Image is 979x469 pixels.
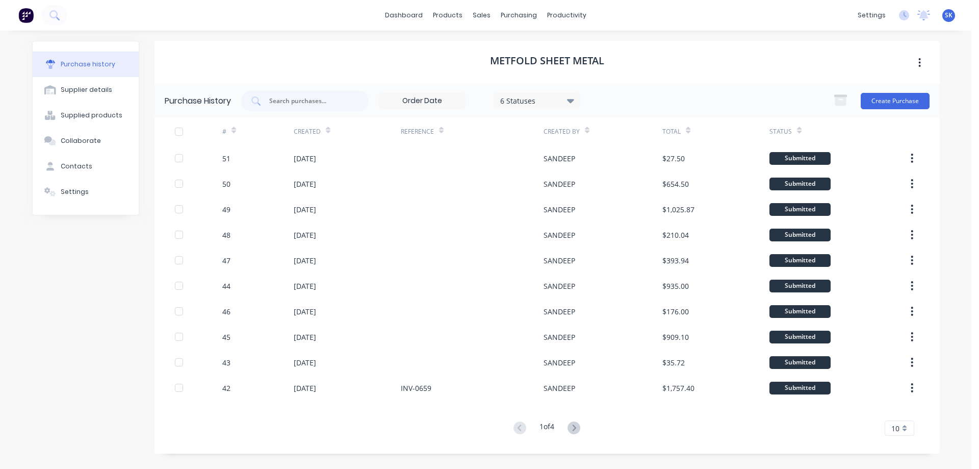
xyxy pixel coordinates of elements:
[500,95,573,106] div: 6 Statuses
[539,421,554,436] div: 1 of 4
[61,136,101,145] div: Collaborate
[544,204,575,215] div: SANDEEP
[61,85,112,94] div: Supplier details
[544,306,575,317] div: SANDEEP
[222,281,230,291] div: 44
[769,152,831,165] div: Submitted
[294,306,316,317] div: [DATE]
[61,162,92,171] div: Contacts
[544,255,575,266] div: SANDEEP
[662,383,694,393] div: $1,757.40
[544,127,580,136] div: Created By
[945,11,952,20] span: SK
[662,255,689,266] div: $393.94
[853,8,891,23] div: settings
[222,383,230,393] div: 42
[379,93,465,109] input: Order Date
[544,332,575,342] div: SANDEEP
[769,280,831,292] div: Submitted
[662,357,685,368] div: $35.72
[294,357,316,368] div: [DATE]
[861,93,930,109] button: Create Purchase
[769,127,792,136] div: Status
[294,255,316,266] div: [DATE]
[769,356,831,369] div: Submitted
[294,281,316,291] div: [DATE]
[222,127,226,136] div: #
[294,153,316,164] div: [DATE]
[662,230,689,240] div: $210.04
[662,332,689,342] div: $909.10
[544,281,575,291] div: SANDEEP
[294,332,316,342] div: [DATE]
[61,60,115,69] div: Purchase history
[769,382,831,394] div: Submitted
[544,230,575,240] div: SANDEEP
[662,153,685,164] div: $27.50
[769,229,831,241] div: Submitted
[294,179,316,189] div: [DATE]
[769,178,831,190] div: Submitted
[662,281,689,291] div: $935.00
[294,204,316,215] div: [DATE]
[380,8,428,23] a: dashboard
[544,153,575,164] div: SANDEEP
[294,383,316,393] div: [DATE]
[222,153,230,164] div: 51
[61,111,122,120] div: Supplied products
[662,306,689,317] div: $176.00
[401,127,434,136] div: Reference
[222,204,230,215] div: 49
[33,52,139,77] button: Purchase history
[268,96,353,106] input: Search purchases...
[542,8,591,23] div: productivity
[544,357,575,368] div: SANDEEP
[222,255,230,266] div: 47
[428,8,468,23] div: products
[401,383,431,393] div: INV-0659
[769,203,831,216] div: Submitted
[769,305,831,318] div: Submitted
[222,332,230,342] div: 45
[496,8,542,23] div: purchasing
[222,230,230,240] div: 48
[33,128,139,154] button: Collaborate
[222,357,230,368] div: 43
[165,95,231,107] div: Purchase History
[33,103,139,128] button: Supplied products
[33,154,139,179] button: Contacts
[468,8,496,23] div: sales
[18,8,34,23] img: Factory
[222,306,230,317] div: 46
[544,179,575,189] div: SANDEEP
[544,383,575,393] div: SANDEEP
[662,204,694,215] div: $1,025.87
[490,55,604,67] h1: METFOLD SHEET METAL
[294,127,321,136] div: Created
[222,179,230,189] div: 50
[891,423,899,434] span: 10
[769,254,831,267] div: Submitted
[769,331,831,343] div: Submitted
[294,230,316,240] div: [DATE]
[61,187,89,196] div: Settings
[662,127,681,136] div: Total
[33,77,139,103] button: Supplier details
[33,179,139,205] button: Settings
[662,179,689,189] div: $654.50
